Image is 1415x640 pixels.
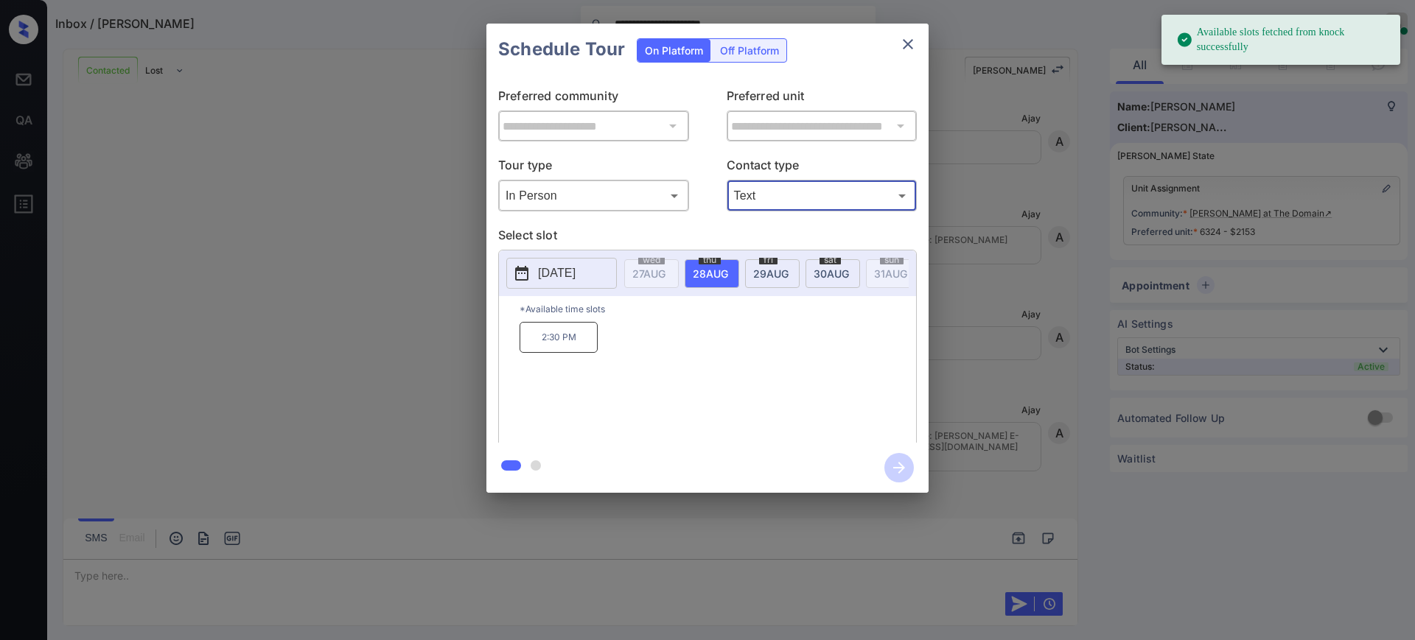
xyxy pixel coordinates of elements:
div: Text [730,183,914,208]
p: Preferred community [498,87,689,110]
p: Tour type [498,156,689,180]
div: Off Platform [713,39,786,62]
span: 28 AUG [693,267,728,280]
h2: Schedule Tour [486,24,637,75]
span: sat [820,256,841,264]
p: [DATE] [538,264,576,282]
span: fri [759,256,778,264]
p: *Available time slots [520,296,916,322]
span: 29 AUG [753,267,789,280]
span: thu [699,256,721,264]
span: 30 AUG [814,267,849,280]
div: date-select [685,259,739,288]
div: Available slots fetched from knock successfully [1176,19,1388,60]
div: date-select [806,259,860,288]
div: date-select [745,259,800,288]
p: Contact type [727,156,918,180]
button: [DATE] [506,258,617,289]
div: On Platform [637,39,710,62]
button: close [893,29,923,59]
p: 2:30 PM [520,322,598,353]
button: btn-next [876,449,923,487]
p: Select slot [498,226,917,250]
p: Preferred unit [727,87,918,110]
div: In Person [502,183,685,208]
